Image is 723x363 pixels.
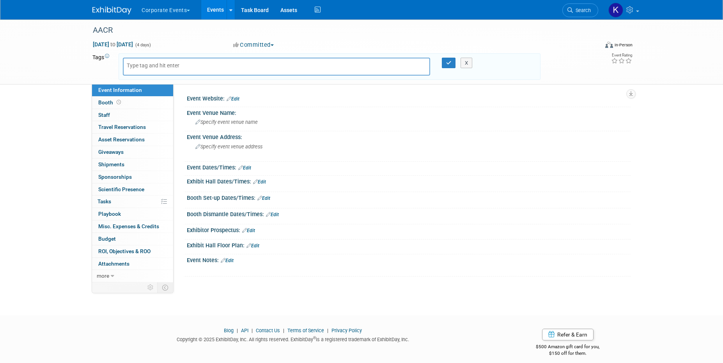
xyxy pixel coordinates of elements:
[98,99,122,106] span: Booth
[92,196,173,208] a: Tasks
[97,273,109,279] span: more
[250,328,255,333] span: |
[158,282,174,293] td: Toggle Event Tabs
[98,174,132,180] span: Sponsorships
[98,186,144,192] span: Scientific Presence
[92,121,173,133] a: Travel Reservations
[608,3,623,18] img: Keirsten Davis
[242,228,255,233] a: Edit
[187,162,631,172] div: Event Dates/Times:
[92,171,173,183] a: Sponsorships
[238,165,251,171] a: Edit
[92,258,173,270] a: Attachments
[92,84,173,96] a: Event Information
[135,42,151,48] span: (4 days)
[287,328,324,333] a: Terms of Service
[224,328,234,333] a: Blog
[98,236,116,242] span: Budget
[92,109,173,121] a: Staff
[92,134,173,146] a: Asset Reservations
[542,329,594,340] a: Refer & Earn
[98,248,151,254] span: ROI, Objectives & ROO
[92,208,173,220] a: Playbook
[98,261,129,267] span: Attachments
[187,131,631,141] div: Event Venue Address:
[187,107,631,117] div: Event Venue Name:
[614,42,633,48] div: In-Person
[256,328,280,333] a: Contact Us
[97,198,111,204] span: Tasks
[187,254,631,264] div: Event Notes:
[241,328,248,333] a: API
[246,243,259,248] a: Edit
[92,41,133,48] span: [DATE] [DATE]
[325,328,330,333] span: |
[235,328,240,333] span: |
[573,7,591,13] span: Search
[266,212,279,217] a: Edit
[92,334,493,343] div: Copyright © 2025 ExhibitDay, Inc. All rights reserved. ExhibitDay is a registered trademark of Ex...
[187,208,631,219] div: Booth Dismantle Dates/Times:
[505,350,631,357] div: $150 off for them.
[611,53,632,57] div: Event Rating
[92,146,173,158] a: Giveaways
[257,196,270,201] a: Edit
[92,270,173,282] a: more
[227,96,239,102] a: Edit
[313,336,316,340] sup: ®
[92,183,173,196] a: Scientific Presence
[331,328,362,333] a: Privacy Policy
[92,7,131,14] img: ExhibitDay
[461,58,473,69] button: X
[253,179,266,185] a: Edit
[92,97,173,109] a: Booth
[92,233,173,245] a: Budget
[195,144,262,150] span: Specify event venue address
[281,328,286,333] span: |
[605,42,613,48] img: Format-Inperson.png
[98,223,159,229] span: Misc. Expenses & Credits
[92,159,173,171] a: Shipments
[505,338,631,356] div: $500 Amazon gift card for you,
[92,220,173,233] a: Misc. Expenses & Credits
[92,245,173,257] a: ROI, Objectives & ROO
[552,41,633,52] div: Event Format
[115,99,122,105] span: Booth not reserved yet
[98,87,142,93] span: Event Information
[98,161,124,167] span: Shipments
[109,41,117,48] span: to
[98,112,110,118] span: Staff
[187,93,631,103] div: Event Website:
[98,211,121,217] span: Playbook
[144,282,158,293] td: Personalize Event Tab Strip
[92,53,112,80] td: Tags
[98,149,124,155] span: Giveaways
[562,4,598,17] a: Search
[187,192,631,202] div: Booth Set-up Dates/Times:
[90,23,587,37] div: AACR
[187,176,631,186] div: Exhibit Hall Dates/Times:
[195,119,258,125] span: Specify event venue name
[98,136,145,143] span: Asset Reservations
[127,62,189,69] input: Type tag and hit enter
[187,224,631,234] div: Exhibitor Prospectus:
[230,41,277,49] button: Committed
[221,258,234,263] a: Edit
[187,240,631,250] div: Exhibit Hall Floor Plan:
[98,124,146,130] span: Travel Reservations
